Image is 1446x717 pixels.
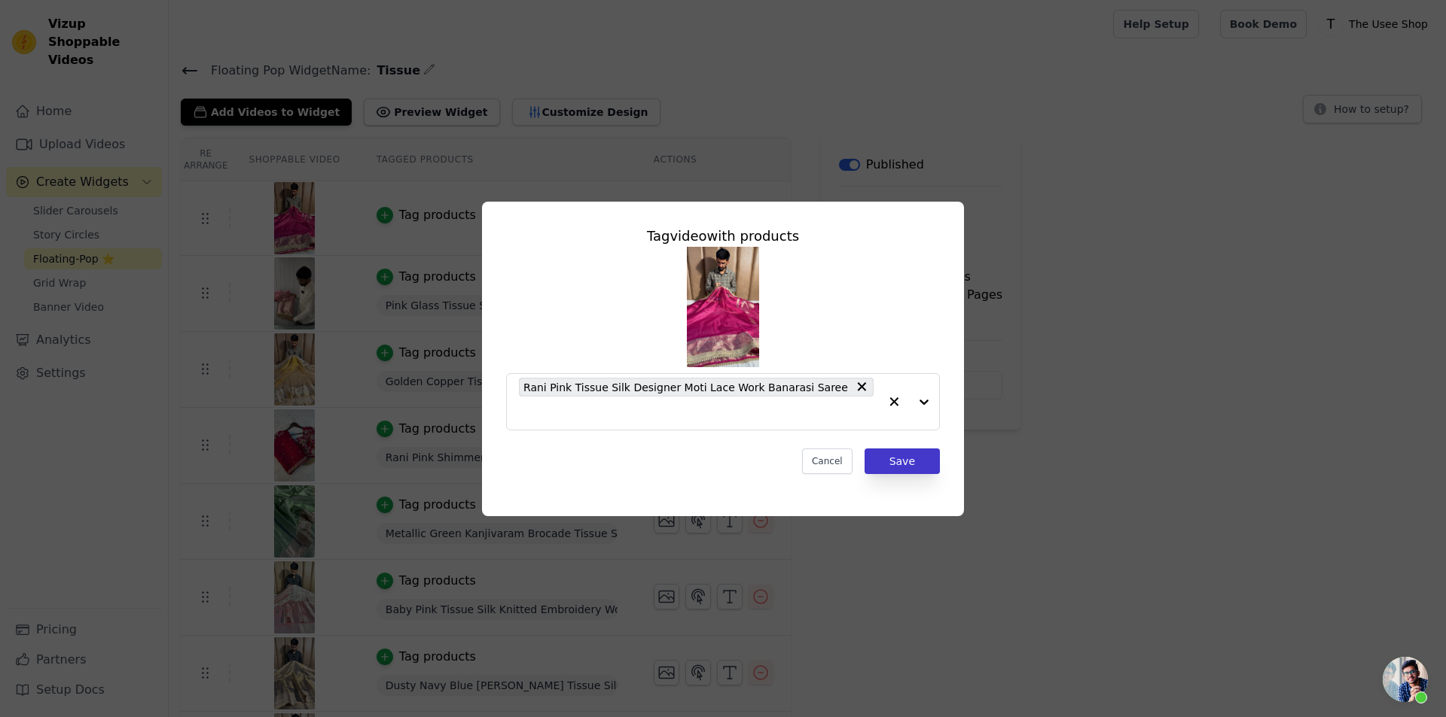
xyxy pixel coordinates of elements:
[802,448,853,474] button: Cancel
[687,247,759,367] img: reel-preview-usee-shop-app.myshopify.com-3715418221156902029_8704832998.jpeg
[523,378,848,396] span: Rani Pink Tissue Silk Designer Moti Lace Work Banarasi Saree
[1383,657,1428,702] div: Open chat
[506,226,940,247] div: Tag video with products
[865,448,940,474] button: Save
